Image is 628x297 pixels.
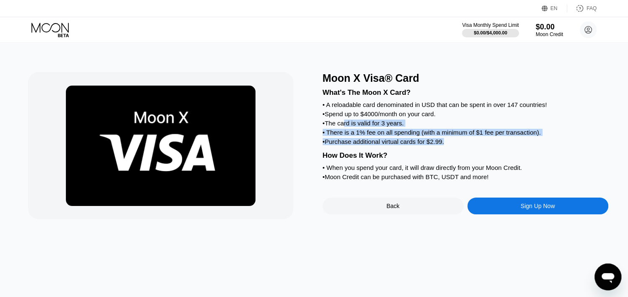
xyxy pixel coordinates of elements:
div: • The card is valid for 3 years. [323,120,608,127]
iframe: Button to launch messaging window [594,263,621,290]
div: Back [386,203,399,209]
div: Visa Monthly Spend Limit$0.00/$4,000.00 [462,22,519,37]
div: • Moon Credit can be purchased with BTC, USDT and more! [323,173,608,180]
div: • A reloadable card denominated in USD that can be spent in over 147 countries! [323,101,608,108]
div: Sign Up Now [521,203,555,209]
div: How Does It Work? [323,151,608,160]
div: Visa Monthly Spend Limit [462,22,519,28]
div: FAQ [586,5,597,11]
div: Moon Credit [536,31,563,37]
div: FAQ [567,4,597,13]
div: What's The Moon X Card? [323,89,608,97]
div: $0.00Moon Credit [536,23,563,37]
div: Back [323,198,464,214]
div: • When you spend your card, it will draw directly from your Moon Credit. [323,164,608,171]
div: • Purchase additional virtual cards for $2.99. [323,138,608,145]
div: $0.00 / $4,000.00 [474,30,507,35]
div: $0.00 [536,23,563,31]
div: EN [542,4,567,13]
div: • Spend up to $4000/month on your card. [323,110,608,117]
div: EN [550,5,558,11]
div: Sign Up Now [467,198,608,214]
div: • There is a 1% fee on all spending (with a minimum of $1 fee per transaction). [323,129,608,136]
div: Moon X Visa® Card [323,72,608,84]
